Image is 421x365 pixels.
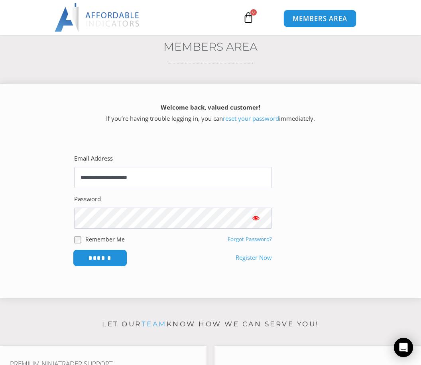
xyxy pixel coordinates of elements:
[231,6,266,29] a: 0
[163,40,258,53] a: Members Area
[394,338,413,357] div: Open Intercom Messenger
[142,320,167,328] a: team
[223,114,279,122] a: reset your password
[161,103,260,111] strong: Welcome back, valued customer!
[55,3,140,32] img: LogoAI | Affordable Indicators – NinjaTrader
[228,235,272,243] a: Forgot Password?
[236,252,272,263] a: Register Now
[14,102,407,124] p: If you’re having trouble logging in, you can immediately.
[283,10,356,27] a: MEMBERS AREA
[293,15,347,22] span: MEMBERS AREA
[74,153,113,164] label: Email Address
[240,208,272,229] button: Show password
[74,194,101,205] label: Password
[85,235,125,243] label: Remember Me
[250,9,257,16] span: 0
